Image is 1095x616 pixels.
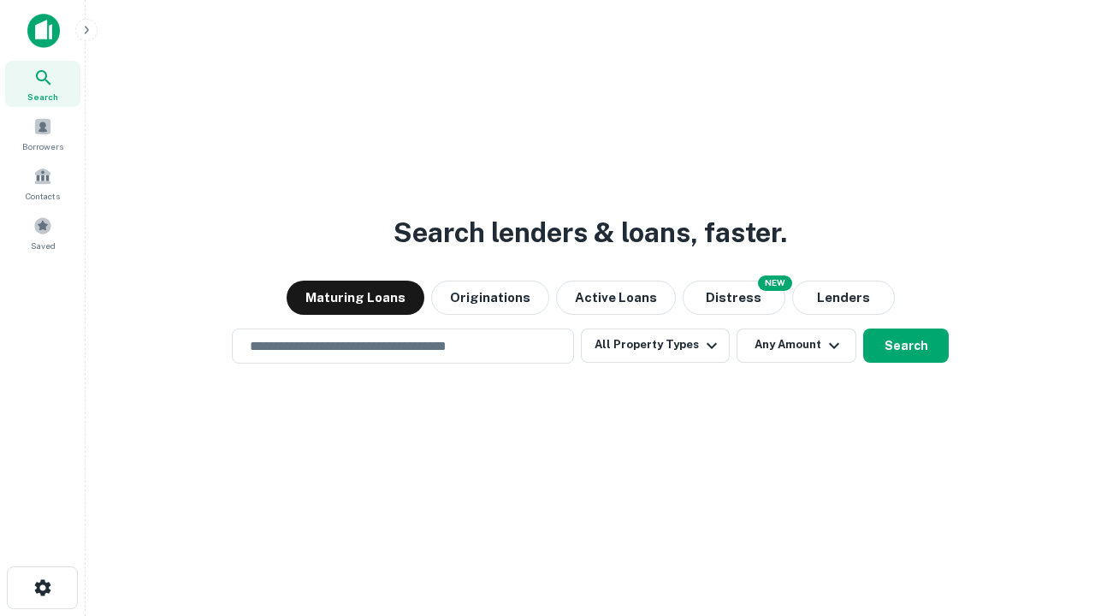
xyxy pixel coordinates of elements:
button: Maturing Loans [287,281,424,315]
span: Search [27,90,58,104]
button: Originations [431,281,549,315]
a: Saved [5,210,80,256]
button: Active Loans [556,281,676,315]
button: Search distressed loans with lien and other non-mortgage details. [683,281,785,315]
h3: Search lenders & loans, faster. [394,212,787,253]
button: Search [863,329,949,363]
a: Search [5,61,80,107]
span: Borrowers [22,139,63,153]
button: All Property Types [581,329,730,363]
div: NEW [758,275,792,291]
img: capitalize-icon.png [27,14,60,48]
a: Borrowers [5,110,80,157]
iframe: Chat Widget [1009,479,1095,561]
span: Contacts [26,189,60,203]
button: Any Amount [737,329,856,363]
a: Contacts [5,160,80,206]
span: Saved [31,239,56,252]
button: Lenders [792,281,895,315]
